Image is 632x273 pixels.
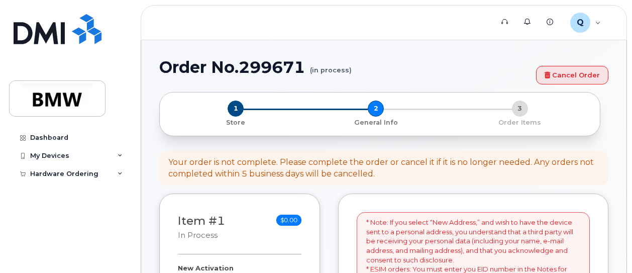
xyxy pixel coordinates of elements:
[178,215,225,240] h3: Item #1
[159,58,531,76] h1: Order No.299671
[168,117,304,127] a: 1 Store
[178,231,218,240] small: in process
[310,58,352,74] small: (in process)
[276,215,301,226] span: $0.00
[178,264,234,272] strong: New Activation
[228,101,244,117] span: 1
[172,118,300,127] p: Store
[536,66,608,84] a: Cancel Order
[168,157,599,180] div: Your order is not complete. Please complete the order or cancel it if it is no longer needed. Any...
